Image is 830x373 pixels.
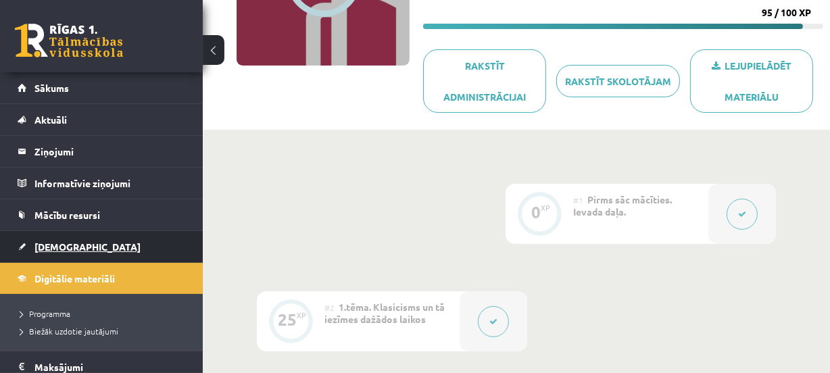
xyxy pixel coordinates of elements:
[18,104,186,135] a: Aktuāli
[690,49,813,113] a: Lejupielādēt materiālu
[18,168,186,199] a: Informatīvie ziņojumi
[34,136,186,167] legend: Ziņojumi
[20,307,189,320] a: Programma
[297,312,306,319] div: XP
[18,136,186,167] a: Ziņojumi
[541,204,550,212] div: XP
[531,206,541,218] div: 0
[15,24,123,57] a: Rīgas 1. Tālmācības vidusskola
[573,195,583,205] span: #1
[18,72,186,103] a: Sākums
[18,263,186,294] a: Digitālie materiāli
[278,314,297,326] div: 25
[20,308,70,319] span: Programma
[423,49,546,113] a: Rakstīt administrācijai
[556,65,679,97] a: Rakstīt skolotājam
[34,114,67,126] span: Aktuāli
[34,272,115,284] span: Digitālie materiāli
[20,325,189,337] a: Biežāk uzdotie jautājumi
[34,168,186,199] legend: Informatīvie ziņojumi
[34,209,100,221] span: Mācību resursi
[20,326,118,337] span: Biežāk uzdotie jautājumi
[34,82,69,94] span: Sākums
[573,193,672,218] span: Pirms sāc mācīties. Ievada daļa.
[34,241,141,253] span: [DEMOGRAPHIC_DATA]
[18,199,186,230] a: Mācību resursi
[324,302,335,313] span: #2
[18,231,186,262] a: [DEMOGRAPHIC_DATA]
[324,301,445,325] span: 1.tēma. Klasicisms un tā iezīmes dažādos laikos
